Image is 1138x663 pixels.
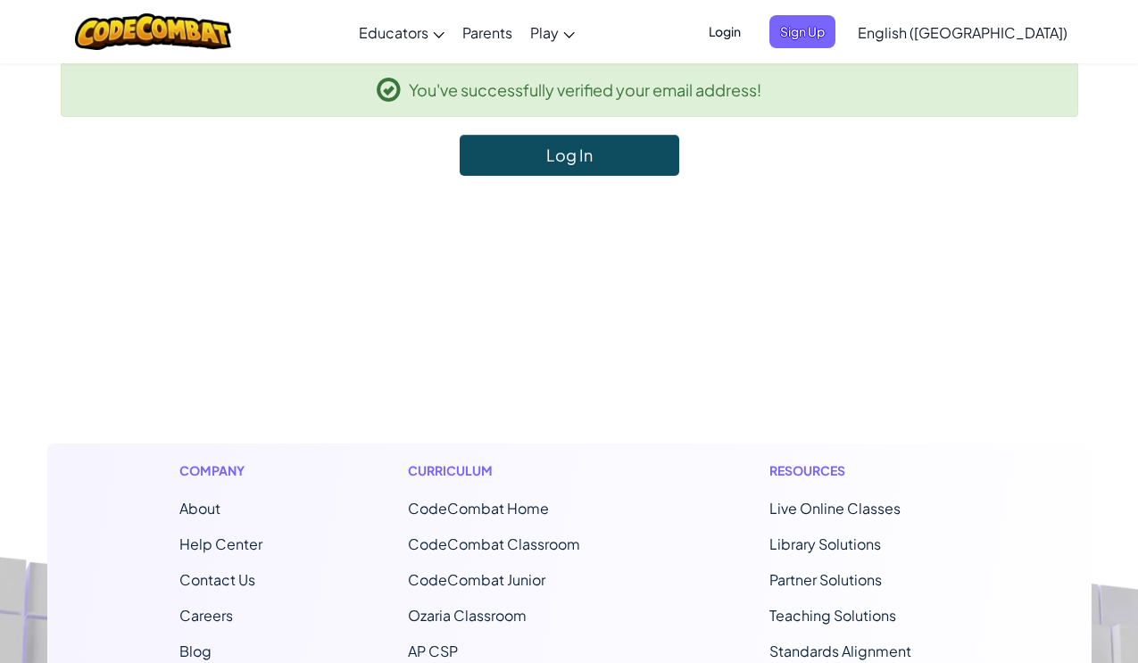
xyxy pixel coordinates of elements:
[460,135,679,176] a: Log In
[408,606,527,625] a: Ozaria Classroom
[75,13,231,50] img: CodeCombat logo
[521,8,584,56] a: Play
[769,570,882,589] a: Partner Solutions
[530,23,559,42] span: Play
[769,461,959,480] h1: Resources
[849,8,1076,56] a: English ([GEOGRAPHIC_DATA])
[408,499,549,518] span: CodeCombat Home
[408,642,458,660] a: AP CSP
[769,606,896,625] a: Teaching Solutions
[179,499,220,518] a: About
[408,461,624,480] h1: Curriculum
[179,535,262,553] a: Help Center
[359,23,428,42] span: Educators
[769,499,901,518] a: Live Online Classes
[858,23,1067,42] span: English ([GEOGRAPHIC_DATA])
[769,15,835,48] button: Sign Up
[408,535,580,553] a: CodeCombat Classroom
[453,8,521,56] a: Parents
[179,642,212,660] a: Blog
[350,8,453,56] a: Educators
[179,461,262,480] h1: Company
[179,606,233,625] a: Careers
[409,77,761,103] span: You've successfully verified your email address!
[179,570,255,589] span: Contact Us
[408,570,545,589] a: CodeCombat Junior
[769,535,881,553] a: Library Solutions
[769,642,911,660] a: Standards Alignment
[698,15,752,48] button: Login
